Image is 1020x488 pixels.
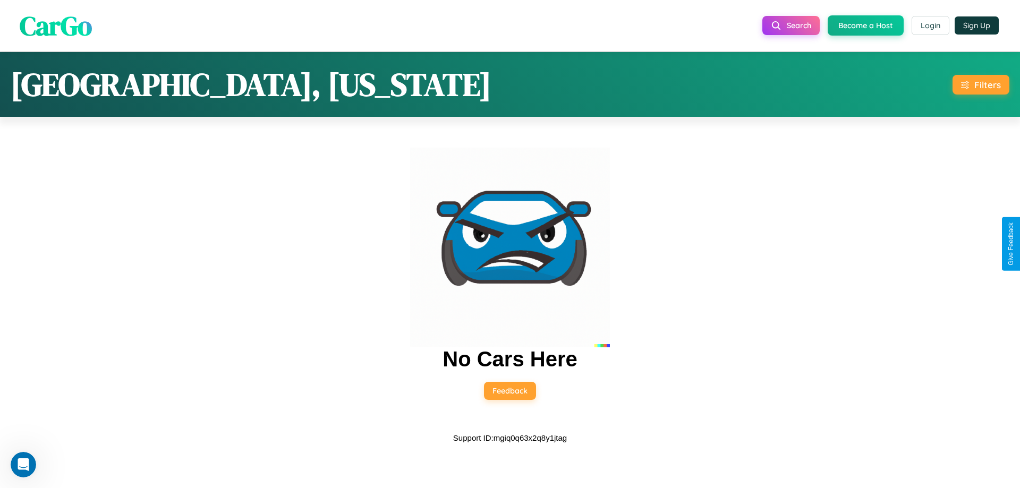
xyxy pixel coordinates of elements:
button: Search [762,16,820,35]
button: Feedback [484,382,536,400]
h2: No Cars Here [443,347,577,371]
p: Support ID: mgiq0q63x2q8y1jtag [453,431,567,445]
span: CarGo [20,7,92,44]
img: car [410,148,610,347]
div: Filters [974,79,1001,90]
span: Search [787,21,811,30]
button: Login [912,16,949,35]
h1: [GEOGRAPHIC_DATA], [US_STATE] [11,63,491,106]
button: Sign Up [955,16,999,35]
iframe: Intercom live chat [11,452,36,477]
button: Become a Host [828,15,904,36]
div: Give Feedback [1007,222,1015,266]
button: Filters [953,75,1009,95]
